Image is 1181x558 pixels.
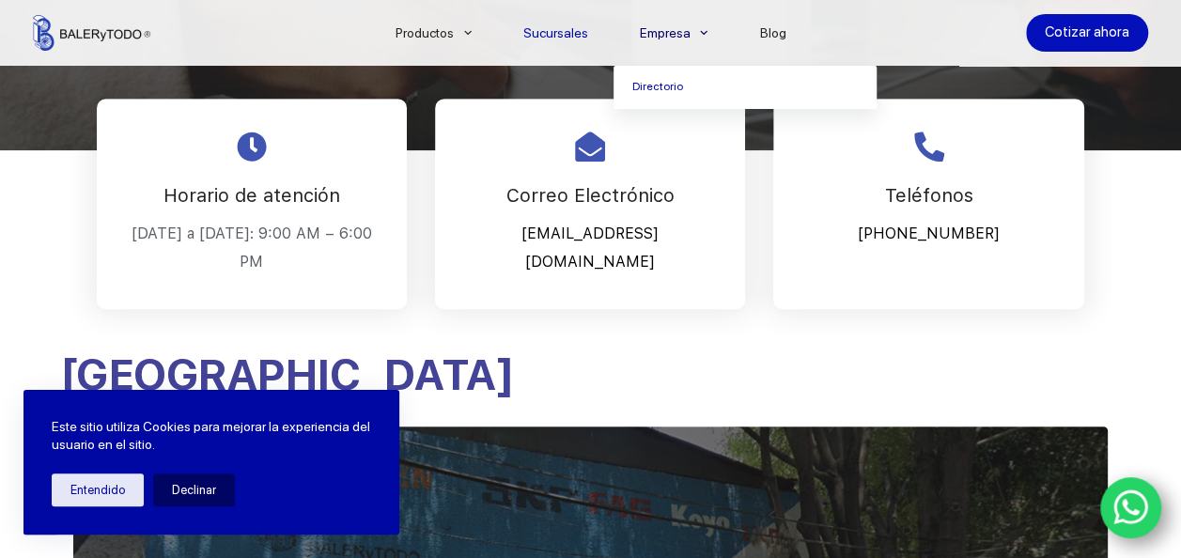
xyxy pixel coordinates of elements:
[797,220,1061,248] p: [PHONE_NUMBER]
[505,184,674,207] span: Correo Electrónico
[52,473,144,506] button: Entendido
[132,225,377,271] span: [DATE] a [DATE]: 9:00 AM – 6:00 PM
[1100,477,1162,539] a: WhatsApp
[458,220,722,277] p: [EMAIL_ADDRESS][DOMAIN_NAME]
[1026,14,1148,52] a: Cotizar ahora
[33,15,150,51] img: Balerytodo
[163,184,340,207] span: Horario de atención
[153,473,235,506] button: Declinar
[59,349,514,400] span: [GEOGRAPHIC_DATA]
[52,418,371,455] p: Este sitio utiliza Cookies para mejorar la experiencia del usuario en el sitio.
[614,66,877,109] a: Directorio
[885,184,973,207] span: Teléfonos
